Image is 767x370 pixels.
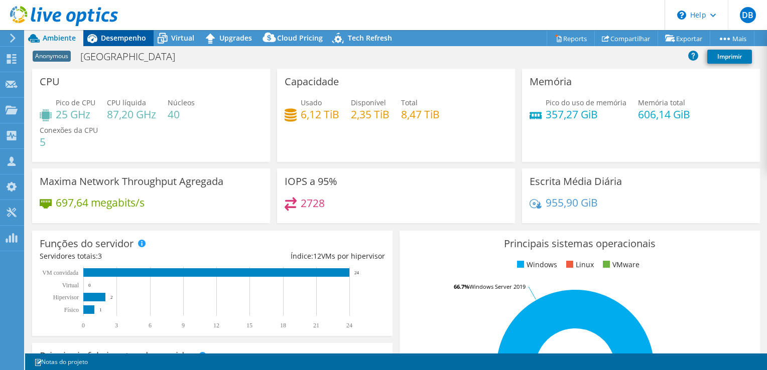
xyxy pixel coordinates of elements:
li: Windows [515,259,557,270]
span: 3 [98,251,102,261]
text: 24 [346,322,352,329]
text: VM convidada [42,269,78,276]
div: Índice: VMs por hipervisor [212,251,385,262]
span: Desempenho [101,33,146,43]
text: 0 [88,283,91,288]
a: Imprimir [707,50,752,64]
text: 1 [99,307,102,312]
span: Usado [301,98,322,107]
h4: 25 GHz [56,109,95,120]
div: Servidores totais: [40,251,212,262]
h3: Funções do servidor [40,238,134,249]
text: 24 [354,270,359,275]
h4: 697,64 megabits/s [56,197,145,208]
h1: [GEOGRAPHIC_DATA] [76,51,191,62]
h4: 5 [40,136,98,147]
span: Memória total [638,98,685,107]
text: 15 [246,322,252,329]
text: 12 [213,322,219,329]
text: 0 [82,322,85,329]
span: Disponível [351,98,386,107]
tspan: Windows Server 2019 [469,283,526,290]
span: Pico de CPU [56,98,95,107]
h3: Capacidade [285,76,339,87]
h3: Maxima Network Throughput Agregada [40,176,223,187]
h4: 2,35 TiB [351,109,390,120]
tspan: 66.7% [454,283,469,290]
span: Cloud Pricing [277,33,323,43]
text: 18 [280,322,286,329]
span: Virtual [171,33,194,43]
h4: 2728 [301,198,325,209]
text: 21 [313,322,319,329]
h3: Principais sistemas operacionais [407,238,752,249]
span: Conexões da CPU [40,125,98,135]
span: Anonymous [33,51,71,62]
tspan: Físico [64,306,79,313]
h4: 6,12 TiB [301,109,339,120]
span: Núcleos [168,98,195,107]
span: 12 [313,251,321,261]
li: VMware [600,259,640,270]
svg: \n [677,11,686,20]
h4: 357,27 GiB [546,109,626,120]
li: Linux [564,259,594,270]
h3: IOPS a 95% [285,176,337,187]
text: 3 [115,322,118,329]
span: Tech Refresh [348,33,392,43]
h4: 8,47 TiB [401,109,440,120]
text: Virtual [62,282,79,289]
h3: Principais fabricantes de servidor [40,350,194,361]
text: 2 [110,295,113,300]
h4: 606,14 GiB [638,109,690,120]
text: 6 [149,322,152,329]
span: DB [740,7,756,23]
span: Ambiente [43,33,76,43]
a: Notas do projeto [27,355,95,368]
span: Total [401,98,418,107]
span: CPU líquida [107,98,146,107]
text: Hipervisor [53,294,79,301]
a: Compartilhar [594,31,658,46]
h4: 87,20 GHz [107,109,156,120]
h3: CPU [40,76,60,87]
span: Upgrades [219,33,252,43]
h4: 955,90 GiB [546,197,598,208]
a: Reports [547,31,595,46]
span: Pico do uso de memória [546,98,626,107]
h3: Memória [530,76,572,87]
a: Mais [710,31,754,46]
text: 9 [182,322,185,329]
a: Exportar [658,31,710,46]
h3: Escrita Média Diária [530,176,622,187]
h4: 40 [168,109,195,120]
